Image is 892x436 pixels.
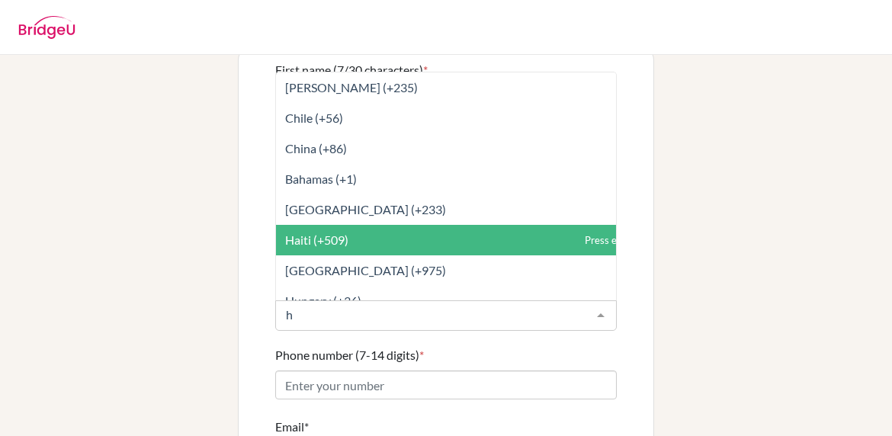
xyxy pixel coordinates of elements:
span: [GEOGRAPHIC_DATA] (+975) [285,263,446,277]
span: China (+86) [285,141,347,155]
span: Hungary (+36) [285,293,361,308]
label: First name (7/30 characters) [275,61,428,79]
label: Email* [275,418,309,436]
span: Haiti (+509) [285,232,348,247]
img: BridgeU logo [18,16,75,39]
span: [GEOGRAPHIC_DATA] (+233) [285,202,446,216]
span: Bahamas (+1) [285,172,357,186]
input: Select a code [282,307,586,322]
span: [PERSON_NAME] (+235) [285,80,418,95]
label: Phone number (7-14 digits) [275,346,424,364]
input: Enter your number [275,370,617,399]
span: Chile (+56) [285,111,343,125]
